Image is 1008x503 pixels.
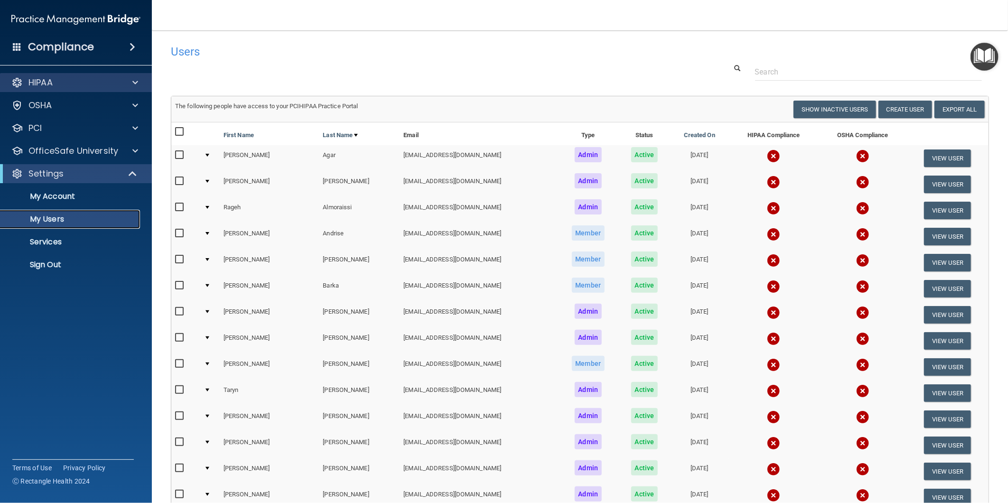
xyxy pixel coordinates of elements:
button: View User [924,280,971,298]
td: [PERSON_NAME] [220,171,319,197]
p: HIPAA [28,77,53,88]
td: Andrise [319,224,400,250]
td: [PERSON_NAME] [220,302,319,328]
img: cross.ca9f0e7f.svg [767,176,780,189]
td: [PERSON_NAME] [220,406,319,432]
span: Active [631,382,658,397]
td: [PERSON_NAME] [220,328,319,354]
td: [DATE] [670,354,728,380]
button: Open Resource Center [971,43,999,71]
button: View User [924,410,971,428]
th: HIPAA Compliance [728,122,819,145]
span: Active [631,278,658,293]
span: Admin [575,330,602,345]
span: Admin [575,408,602,423]
a: Export All [934,101,985,118]
td: [DATE] [670,302,728,328]
td: [EMAIL_ADDRESS][DOMAIN_NAME] [400,250,558,276]
th: Type [558,122,618,145]
p: OSHA [28,100,52,111]
td: [DATE] [670,197,728,224]
button: View User [924,384,971,402]
td: [PERSON_NAME] [319,380,400,406]
td: [PERSON_NAME] [220,458,319,484]
a: HIPAA [11,77,138,88]
img: cross.ca9f0e7f.svg [856,254,869,267]
span: Active [631,173,658,188]
th: OSHA Compliance [819,122,906,145]
img: cross.ca9f0e7f.svg [856,149,869,163]
span: Ⓒ Rectangle Health 2024 [12,476,90,486]
td: [PERSON_NAME] [319,432,400,458]
span: Active [631,460,658,475]
td: [DATE] [670,458,728,484]
span: Active [631,225,658,241]
input: Search [755,63,982,81]
button: View User [924,202,971,219]
td: [PERSON_NAME] [319,250,400,276]
span: The following people have access to your PCIHIPAA Practice Portal [175,102,358,110]
span: Active [631,408,658,423]
span: Admin [575,199,602,214]
td: [EMAIL_ADDRESS][DOMAIN_NAME] [400,328,558,354]
td: [EMAIL_ADDRESS][DOMAIN_NAME] [400,224,558,250]
span: Active [631,199,658,214]
span: Active [631,147,658,162]
td: [PERSON_NAME] [220,224,319,250]
span: Member [572,278,605,293]
td: [DATE] [670,432,728,458]
a: Created On [684,130,715,141]
img: cross.ca9f0e7f.svg [856,280,869,293]
td: [EMAIL_ADDRESS][DOMAIN_NAME] [400,302,558,328]
p: Settings [28,168,64,179]
span: Member [572,356,605,371]
td: [DATE] [670,276,728,302]
td: [EMAIL_ADDRESS][DOMAIN_NAME] [400,276,558,302]
a: OfficeSafe University [11,145,138,157]
td: Agar [319,145,400,171]
a: First Name [224,130,254,141]
td: [DATE] [670,145,728,171]
a: Settings [11,168,138,179]
td: [PERSON_NAME] [319,406,400,432]
p: My Account [6,192,136,201]
td: Barka [319,276,400,302]
img: cross.ca9f0e7f.svg [856,306,869,319]
img: cross.ca9f0e7f.svg [856,202,869,215]
td: [PERSON_NAME] [319,354,400,380]
img: cross.ca9f0e7f.svg [767,463,780,476]
img: cross.ca9f0e7f.svg [856,176,869,189]
td: [PERSON_NAME] [220,432,319,458]
td: [PERSON_NAME] [220,250,319,276]
span: Admin [575,434,602,449]
td: [PERSON_NAME] [220,145,319,171]
button: View User [924,254,971,271]
img: cross.ca9f0e7f.svg [856,228,869,241]
td: [EMAIL_ADDRESS][DOMAIN_NAME] [400,406,558,432]
span: Active [631,330,658,345]
img: cross.ca9f0e7f.svg [767,149,780,163]
img: cross.ca9f0e7f.svg [856,410,869,424]
td: Taryn [220,380,319,406]
p: My Users [6,214,136,224]
td: [DATE] [670,328,728,354]
img: cross.ca9f0e7f.svg [767,280,780,293]
span: Admin [575,382,602,397]
img: PMB logo [11,10,140,29]
td: [DATE] [670,250,728,276]
img: cross.ca9f0e7f.svg [856,332,869,345]
span: Active [631,251,658,267]
button: View User [924,332,971,350]
img: cross.ca9f0e7f.svg [767,358,780,372]
img: cross.ca9f0e7f.svg [767,384,780,398]
a: PCI [11,122,138,134]
td: [DATE] [670,380,728,406]
span: Active [631,486,658,502]
td: [EMAIL_ADDRESS][DOMAIN_NAME] [400,458,558,484]
button: Show Inactive Users [793,101,876,118]
img: cross.ca9f0e7f.svg [767,410,780,424]
span: Member [572,251,605,267]
td: [DATE] [670,224,728,250]
td: Rageh [220,197,319,224]
td: [EMAIL_ADDRESS][DOMAIN_NAME] [400,354,558,380]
